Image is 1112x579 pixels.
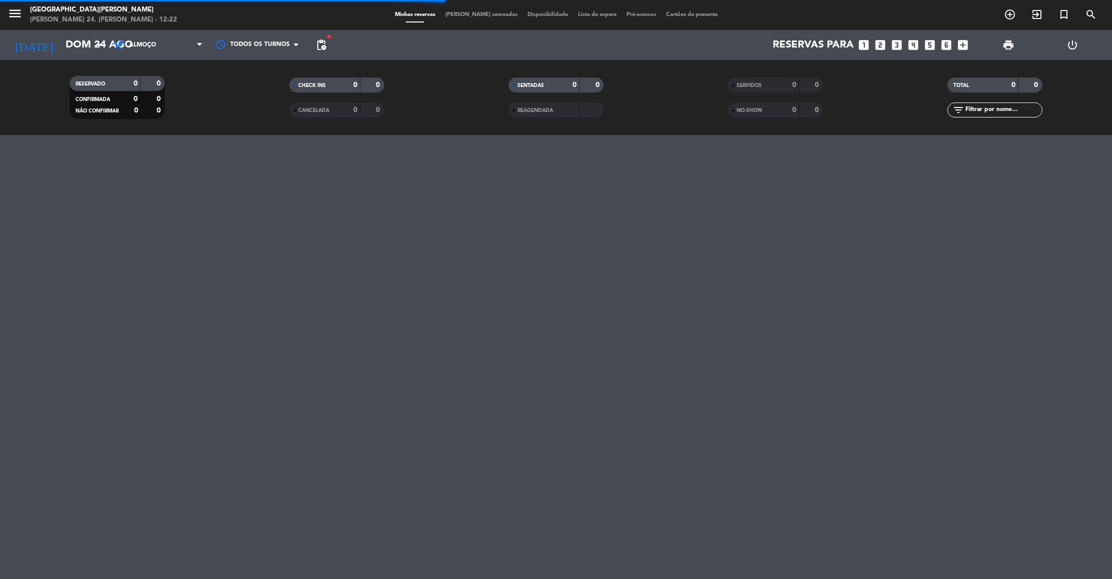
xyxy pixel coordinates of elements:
[737,108,762,113] span: NO-SHOW
[129,41,156,48] span: Almoço
[857,38,870,51] i: looks_one
[1034,81,1040,88] strong: 0
[8,6,23,21] i: menu
[376,106,382,113] strong: 0
[134,80,138,87] strong: 0
[1004,8,1016,20] i: add_circle_outline
[157,80,163,87] strong: 0
[1040,30,1104,60] div: LOG OUT
[596,81,602,88] strong: 0
[890,38,903,51] i: looks_3
[376,81,382,88] strong: 0
[964,104,1042,115] input: Filtrar por nome...
[134,95,138,102] strong: 0
[874,38,887,51] i: looks_two
[353,81,357,88] strong: 0
[298,108,329,113] span: CANCELADA
[1002,39,1014,51] span: print
[737,83,762,88] span: SERVIDOS
[30,15,177,25] div: [PERSON_NAME] 24. [PERSON_NAME] - 12:22
[907,38,920,51] i: looks_4
[573,12,622,17] span: Lista de espera
[440,12,522,17] span: [PERSON_NAME] semeadas
[76,81,105,86] span: RESERVADO
[953,83,969,88] span: TOTAL
[622,12,661,17] span: Pré-acessos
[940,38,953,51] i: looks_6
[923,38,936,51] i: looks_5
[76,97,110,102] span: CONFIRMADA
[815,106,821,113] strong: 0
[815,81,821,88] strong: 0
[390,12,440,17] span: Minhas reservas
[8,34,61,56] i: [DATE]
[1058,8,1070,20] i: turned_in_not
[1066,39,1078,51] i: power_settings_new
[157,107,163,114] strong: 0
[573,81,577,88] strong: 0
[792,106,796,113] strong: 0
[76,108,119,113] span: NÃO CONFIRMAR
[93,39,105,51] i: arrow_drop_down
[661,12,723,17] span: Cartões de presente
[157,95,163,102] strong: 0
[326,33,332,39] span: fiber_manual_record
[315,39,327,51] span: pending_actions
[298,83,326,88] span: CHECK INS
[956,38,969,51] i: add_box
[1011,81,1015,88] strong: 0
[522,12,573,17] span: Disponibilidade
[134,107,138,114] strong: 0
[1085,8,1097,20] i: search
[792,81,796,88] strong: 0
[952,104,964,116] i: filter_list
[353,106,357,113] strong: 0
[517,83,544,88] span: SENTADAS
[517,108,553,113] span: REAGENDADA
[8,6,23,24] button: menu
[1031,8,1043,20] i: exit_to_app
[30,5,177,15] div: [GEOGRAPHIC_DATA][PERSON_NAME]
[773,39,854,51] span: Reservas para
